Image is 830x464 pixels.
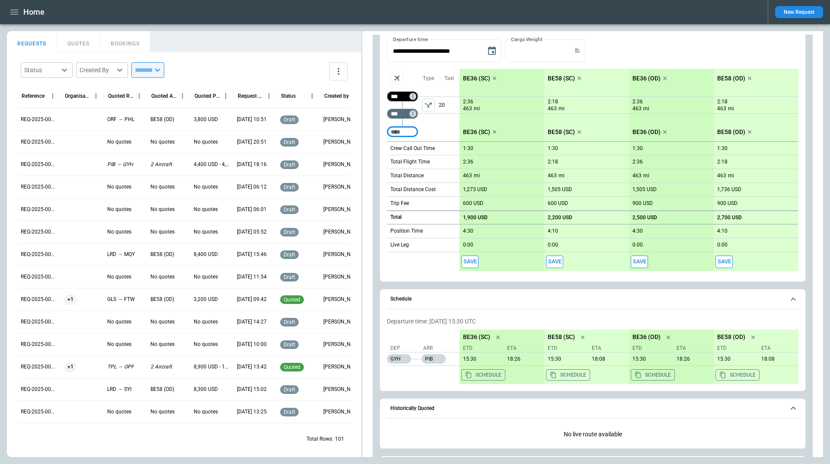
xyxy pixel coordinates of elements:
span: draft [282,207,297,213]
p: ETA [504,345,541,352]
button: Schedule [387,289,798,309]
p: REQ-2025-000275 [21,206,57,213]
span: draft [282,387,297,393]
p: ETD [463,345,500,352]
p: 09/17/2025 [544,356,585,362]
p: No quotes [150,183,175,191]
span: Save this aircraft quote and copy details to clipboard [546,256,563,268]
p: Departure time: [DATE] 15:30 UTC [387,318,798,325]
p: REQ-2025-000277 [21,161,57,168]
div: Status [24,66,59,74]
p: ETD [632,345,670,352]
p: 09/12/2025 05:52 [237,228,267,236]
p: 2:36 [463,159,473,165]
p: Allen Maki [323,251,360,258]
div: Historically Quoted [387,424,798,445]
p: PIB → GYH [107,161,133,168]
p: 09/05/2025 10:00 [237,341,267,348]
p: No quotes [107,138,131,146]
p: No quotes [194,183,218,191]
p: REQ-2025-000268 [21,363,57,371]
p: 101 [335,435,344,443]
p: 0:00 [717,242,728,248]
p: mi [474,172,480,179]
p: 463 [463,105,472,112]
p: REQ-2025-000270 [21,318,57,326]
p: 463 [463,173,472,179]
p: 8,400 USD [194,251,218,258]
p: George O'Bryan [323,408,360,416]
p: 1:30 [632,145,643,152]
button: Choose date, selected date is Sep 17, 2025 [483,42,501,60]
p: ETA [673,345,710,352]
div: Too short [387,127,418,137]
p: mi [474,105,480,112]
p: BE58 (OD) [717,75,745,82]
p: BE58 (OD) [717,128,745,136]
p: REQ-2025-000271 [21,296,57,303]
p: 4:10 [717,228,728,234]
p: 8,900 USD - 10,200 USD [194,363,230,371]
h6: Total [390,214,402,220]
p: 463 [632,105,642,112]
p: No quotes [194,138,218,146]
h6: Historically Quoted [390,406,434,411]
button: Save [631,256,648,268]
p: ETD [717,345,754,352]
span: draft [282,184,297,190]
p: 4:30 [632,228,643,234]
p: Ben Gundermann [323,318,360,326]
p: Arr [423,345,453,352]
div: Quoted Aircraft [151,93,177,99]
span: draft [282,229,297,235]
button: Quoted Aircraft column menu [177,90,188,102]
p: No quotes [150,228,175,236]
span: +1 [64,356,77,378]
span: draft [282,139,297,145]
button: Status column menu [306,90,318,102]
button: more [329,62,348,80]
p: ETD [548,345,585,352]
button: Reference column menu [47,90,58,102]
span: quoted [282,297,302,303]
button: Quoted Price column menu [220,90,231,102]
p: PIB [421,354,446,364]
p: 0:00 [463,242,473,248]
p: 1:30 [717,145,728,152]
p: mi [559,105,565,112]
p: 900 USD [632,200,653,207]
p: REQ-2025-000279 [21,116,57,123]
p: mi [643,172,649,179]
p: Position Time [390,227,423,235]
p: 463 [548,105,557,112]
button: Copy the aircraft schedule to your clipboard [631,369,675,381]
span: Aircraft selection [390,72,403,85]
span: +1 [64,288,77,310]
div: Reference [22,93,45,99]
p: 0:00 [548,242,558,248]
span: Save this aircraft quote and copy details to clipboard [631,256,648,268]
p: 1,505 USD [632,186,657,193]
div: Created By [80,66,114,74]
p: 09/17/2025 [460,356,500,362]
span: draft [282,274,297,280]
p: 463 [717,105,726,112]
span: draft [282,117,297,123]
p: 1,505 USD [548,186,572,193]
p: REQ-2025-000272 [21,273,57,281]
p: Cady Howell [323,228,360,236]
p: No quotes [150,138,175,146]
button: REQUESTS [7,31,57,52]
p: Cady Howell [323,183,360,191]
p: 4:30 [463,228,473,234]
p: 09/11/2025 09:42 [237,296,267,303]
div: Request Created At (UTC-05:00) [238,93,263,99]
div: Created by [324,93,349,99]
p: 0:00 [632,242,643,248]
p: BE58 (OD) [150,386,174,393]
p: Dep [390,345,421,352]
p: No quotes [194,206,218,213]
p: mi [728,105,734,112]
p: 09/17/2025 [629,356,670,362]
span: Save this aircraft quote and copy details to clipboard [715,256,733,268]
